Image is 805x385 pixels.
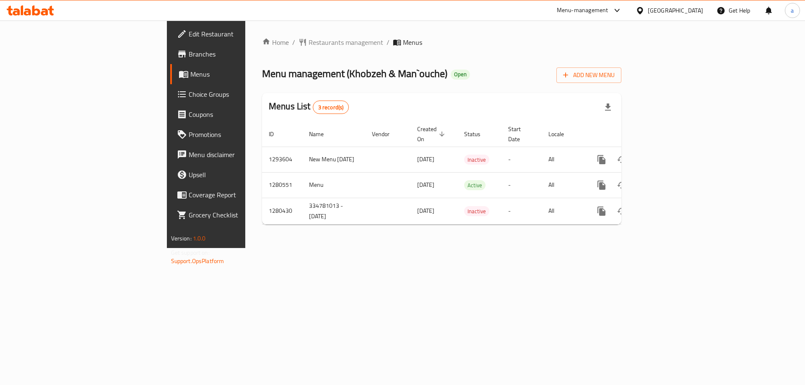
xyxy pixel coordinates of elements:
span: Inactive [464,207,489,216]
table: enhanced table [262,121,679,225]
div: Inactive [464,206,489,216]
div: [GEOGRAPHIC_DATA] [648,6,703,15]
span: Version: [171,233,192,244]
span: Upsell [189,170,295,180]
a: Choice Groups [170,84,301,104]
span: Grocery Checklist [189,210,295,220]
span: Vendor [372,129,400,139]
span: ID [269,129,285,139]
div: Menu-management [557,5,608,16]
td: All [542,198,585,224]
span: Menus [403,37,422,47]
span: Inactive [464,155,489,165]
button: more [592,201,612,221]
td: - [501,172,542,198]
div: Export file [598,97,618,117]
div: Total records count [313,101,349,114]
a: Branches [170,44,301,64]
a: Edit Restaurant [170,24,301,44]
a: Upsell [170,165,301,185]
span: Name [309,129,335,139]
a: Grocery Checklist [170,205,301,225]
span: Locale [548,129,575,139]
button: Add New Menu [556,67,621,83]
li: / [387,37,390,47]
a: Promotions [170,124,301,145]
th: Actions [585,121,679,147]
span: [DATE] [417,205,434,216]
span: Active [464,181,486,190]
a: Coupons [170,104,301,124]
a: Menu disclaimer [170,145,301,165]
span: Created On [417,124,447,144]
td: - [501,198,542,224]
span: Menu management ( Khobzeh & Man`ouche ) [262,64,447,83]
td: All [542,147,585,172]
span: Add New Menu [563,70,615,80]
button: Change Status [612,201,632,221]
a: Coverage Report [170,185,301,205]
span: Branches [189,49,295,59]
span: Menu disclaimer [189,150,295,160]
td: - [501,147,542,172]
a: Menus [170,64,301,84]
td: 334781013 - [DATE] [302,198,365,224]
span: Get support on: [171,247,210,258]
span: Start Date [508,124,532,144]
nav: breadcrumb [262,37,621,47]
span: Coupons [189,109,295,119]
div: Open [451,70,470,80]
span: Status [464,129,491,139]
a: Restaurants management [299,37,383,47]
span: Restaurants management [309,37,383,47]
td: All [542,172,585,198]
h2: Menus List [269,100,349,114]
span: a [791,6,794,15]
span: Open [451,71,470,78]
a: Support.OpsPlatform [171,256,224,266]
span: Menus [190,69,295,79]
button: Change Status [612,150,632,170]
span: 1.0.0 [193,233,206,244]
button: more [592,175,612,195]
span: 3 record(s) [313,103,349,111]
span: [DATE] [417,179,434,190]
span: Edit Restaurant [189,29,295,39]
span: Choice Groups [189,89,295,99]
button: Change Status [612,175,632,195]
span: [DATE] [417,154,434,165]
span: Coverage Report [189,190,295,200]
td: New Menu [DATE] [302,147,365,172]
td: Menu [302,172,365,198]
button: more [592,150,612,170]
span: Promotions [189,129,295,140]
div: Active [464,180,486,190]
